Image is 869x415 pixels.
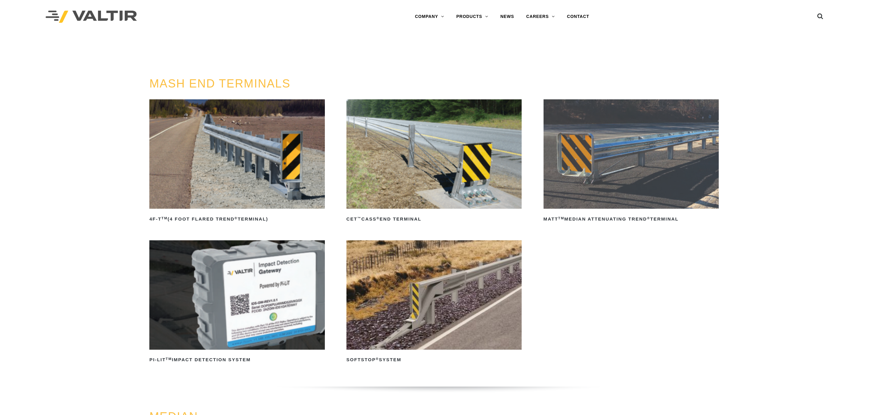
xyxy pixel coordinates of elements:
sup: TM [162,216,168,220]
a: PI-LITTMImpact Detection System [149,240,325,365]
a: MATTTMMedian Attenuating TREND®Terminal [544,99,719,224]
a: CAREERS [520,11,561,23]
a: MASH END TERMINALS [149,77,290,90]
h2: MATT Median Attenuating TREND Terminal [544,214,719,224]
h2: 4F-T (4 Foot Flared TREND Terminal) [149,214,325,224]
sup: ® [235,216,238,220]
sup: ® [377,216,380,220]
h2: CET CASS End Terminal [346,214,522,224]
a: NEWS [494,11,520,23]
a: 4F-TTM(4 Foot Flared TREND®Terminal) [149,99,325,224]
a: SoftStop®System [346,240,522,365]
sup: ™ [357,216,361,220]
h2: PI-LIT Impact Detection System [149,355,325,365]
sup: ® [647,216,650,220]
img: SoftStop System End Terminal [346,240,522,350]
sup: TM [166,357,172,361]
a: PRODUCTS [450,11,494,23]
sup: TM [558,216,564,220]
sup: ® [376,357,379,361]
h2: SoftStop System [346,355,522,365]
a: CONTACT [561,11,595,23]
a: CET™CASS®End Terminal [346,99,522,224]
a: COMPANY [409,11,450,23]
img: Valtir [46,11,137,23]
